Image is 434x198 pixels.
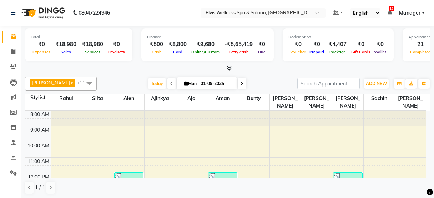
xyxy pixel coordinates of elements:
div: 9:00 AM [29,126,51,134]
span: Online/Custom [190,49,222,54]
b: 08047224946 [79,3,110,23]
div: ₹0 [349,40,372,48]
div: 11:00 AM [26,158,51,165]
div: Stylist [25,94,51,101]
span: Expenses [31,49,52,54]
div: 8:00 AM [29,111,51,118]
div: ₹9,680 [190,40,222,48]
input: Search Appointment [297,78,360,89]
div: Redemption [288,34,388,40]
span: Cash [150,49,163,54]
span: Aien [113,94,145,103]
div: 12:00 PM [26,173,51,181]
div: ₹18,980 [52,40,79,48]
input: 2025-09-01 [198,78,234,89]
span: Wallet [372,49,388,54]
span: Bunty [238,94,269,103]
span: [PERSON_NAME] [301,94,332,110]
span: Manager [399,9,420,17]
span: Gift Cards [349,49,372,54]
span: Petty cash [227,49,251,54]
a: 12 [388,10,392,16]
div: Total [31,34,127,40]
span: Prepaid [308,49,326,54]
div: ₹0 [308,40,326,48]
span: [PERSON_NAME] [395,94,426,110]
a: x [70,80,73,85]
span: 12 [389,6,394,11]
span: Services [83,49,102,54]
span: slita [82,94,113,103]
span: Mon [182,81,198,86]
button: ADD NEW [364,79,389,89]
div: 10:00 AM [26,142,51,150]
div: 21 [408,40,433,48]
div: ₹0 [256,40,268,48]
img: logo [18,3,67,23]
span: [PERSON_NAME] [332,94,363,110]
span: Products [106,49,127,54]
span: Completed [408,49,433,54]
div: [PERSON_NAME], TK02, 12:00 PM-01:00 PM, Massage - Couple Massage (60 Min) [208,173,237,187]
span: Package [328,49,348,54]
span: Sales [59,49,73,54]
div: ₹0 [106,40,127,48]
span: Aman [207,94,238,103]
span: 1 / 1 [35,184,45,191]
div: ₹4,407 [326,40,349,48]
span: [PERSON_NAME] [32,80,70,85]
div: ₹0 [372,40,388,48]
span: Rahul [51,94,82,103]
div: ₹18,980 [79,40,106,48]
span: Sachin [364,94,395,103]
span: Due [256,49,267,54]
span: Ajo [176,94,207,103]
div: Finance [147,34,268,40]
span: [PERSON_NAME] [270,94,301,110]
div: [PERSON_NAME], TK02, 12:00 PM-01:00 PM, Massage - Couple Massage (60 Min) [333,173,362,187]
span: ADD NEW [366,81,387,86]
span: +11 [77,79,91,85]
span: Card [171,49,184,54]
span: Ajinkya [145,94,176,103]
div: ₹0 [288,40,308,48]
div: ₹8,800 [166,40,190,48]
span: Voucher [288,49,308,54]
div: ₹500 [147,40,166,48]
span: Today [148,78,166,89]
div: ₹0 [31,40,52,48]
div: -₹5,65,419 [222,40,256,48]
div: [PERSON_NAME], TK01, 12:00 PM-01:00 PM, Massage - Deeptisue Massage (60 Min) [115,173,143,187]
